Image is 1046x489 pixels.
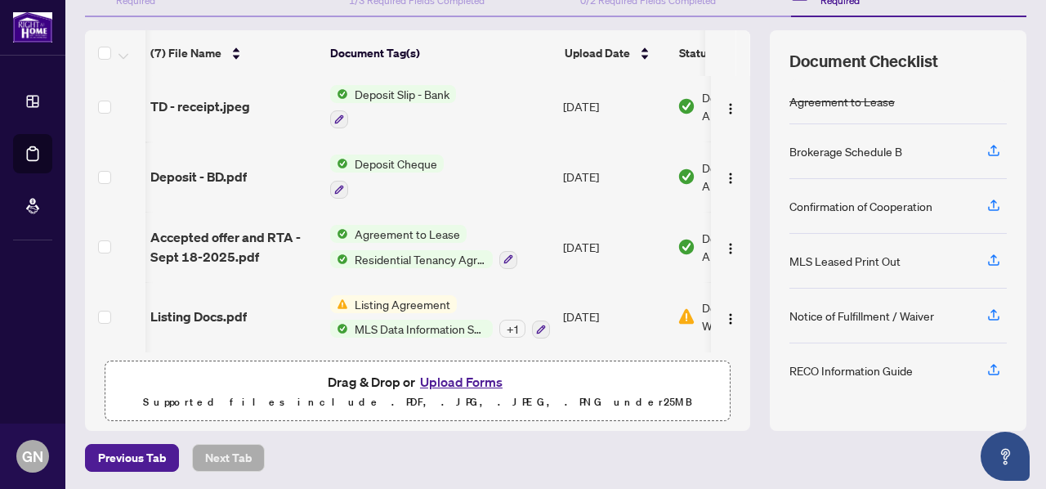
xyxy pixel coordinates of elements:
[702,229,803,265] span: Document Approved
[677,97,695,115] img: Document Status
[557,141,671,212] td: [DATE]
[98,445,166,471] span: Previous Tab
[144,30,324,76] th: (7) File Name
[724,312,737,325] img: Logo
[717,303,744,330] button: Logo
[557,282,671,352] td: [DATE]
[717,93,744,119] button: Logo
[330,320,348,338] img: Status Icon
[348,225,467,243] span: Agreement to Lease
[724,172,737,185] img: Logo
[677,238,695,256] img: Document Status
[677,307,695,325] img: Document Status
[150,227,317,267] span: Accepted offer and RTA - Sept 18-2025.pdf
[22,445,43,468] span: GN
[789,307,934,325] div: Notice of Fulfillment / Waiver
[330,250,348,268] img: Status Icon
[324,30,558,76] th: Document Tag(s)
[558,30,673,76] th: Upload Date
[677,168,695,186] img: Document Status
[348,250,493,268] span: Residential Tenancy Agreement
[702,159,803,195] span: Document Approved
[150,167,247,186] span: Deposit - BD.pdf
[724,102,737,115] img: Logo
[702,88,803,124] span: Document Approved
[150,44,221,62] span: (7) File Name
[565,44,630,62] span: Upload Date
[13,12,52,43] img: logo
[789,92,895,110] div: Agreement to Lease
[348,85,456,103] span: Deposit Slip - Bank
[789,50,938,73] span: Document Checklist
[415,371,507,393] button: Upload Forms
[789,252,901,270] div: MLS Leased Print Out
[105,361,730,422] span: Drag & Drop orUpload FormsSupported files include .PDF, .JPG, .JPEG, .PNG under25MB
[150,96,250,116] span: TD - receipt.jpeg
[328,371,507,393] span: Drag & Drop or
[673,30,811,76] th: Status
[981,432,1030,481] button: Open asap
[150,307,247,326] span: Listing Docs.pdf
[557,72,671,142] td: [DATE]
[85,444,179,472] button: Previous Tab
[348,295,457,313] span: Listing Agreement
[348,320,493,338] span: MLS Data Information Sheet
[330,225,517,269] button: Status IconAgreement to LeaseStatus IconResidential Tenancy Agreement
[717,234,744,260] button: Logo
[499,320,525,338] div: + 1
[330,85,456,129] button: Status IconDeposit Slip - Bank
[348,155,444,173] span: Deposit Cheque
[789,361,913,379] div: RECO Information Guide
[789,142,902,160] div: Brokerage Schedule B
[330,295,348,313] img: Status Icon
[702,298,803,334] span: Document Needs Work
[330,225,348,243] img: Status Icon
[789,197,932,215] div: Confirmation of Cooperation
[115,393,720,412] p: Supported files include .PDF, .JPG, .JPEG, .PNG under 25 MB
[557,212,671,282] td: [DATE]
[330,295,550,339] button: Status IconListing AgreementStatus IconMLS Data Information Sheet+1
[679,44,713,62] span: Status
[717,164,744,190] button: Logo
[192,444,265,472] button: Next Tab
[330,85,348,103] img: Status Icon
[330,155,444,199] button: Status IconDeposit Cheque
[330,155,348,173] img: Status Icon
[724,242,737,255] img: Logo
